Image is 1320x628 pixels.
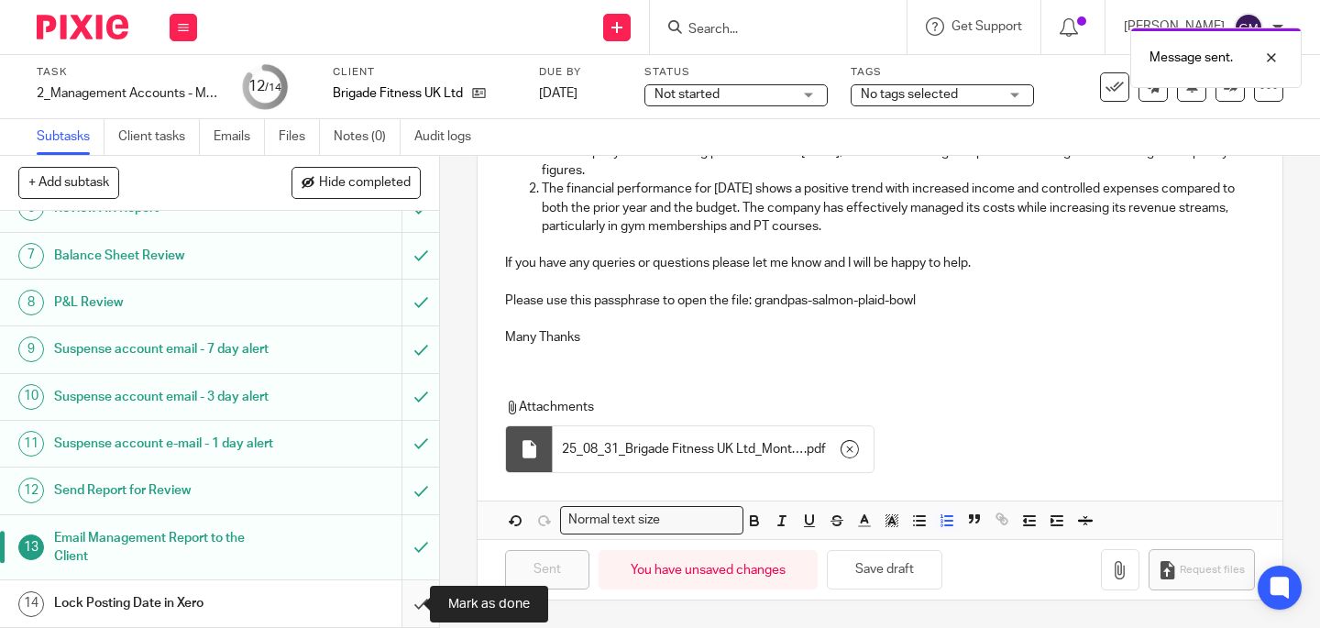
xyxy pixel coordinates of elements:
[539,65,621,80] label: Due by
[54,589,274,617] h1: Lock Posting Date in Xero
[539,87,577,100] span: [DATE]
[18,384,44,410] div: 10
[644,65,828,80] label: Status
[18,243,44,269] div: 7
[1180,563,1245,578] span: Request files
[861,88,958,101] span: No tags selected
[18,290,44,315] div: 8
[18,478,44,503] div: 12
[807,440,826,458] span: pdf
[54,289,274,316] h1: P&L Review
[414,119,485,155] a: Audit logs
[334,119,401,155] a: Notes (0)
[505,328,1255,347] p: Many Thanks
[54,477,274,504] h1: Send Report for Review
[54,383,274,411] h1: Suspense account email - 3 day alert
[18,431,44,457] div: 11
[291,167,421,198] button: Hide completed
[553,426,874,472] div: .
[37,119,104,155] a: Subtasks
[54,524,274,571] h1: Email Management Report to the Client
[118,119,200,155] a: Client tasks
[319,176,411,191] span: Hide completed
[562,440,804,458] span: 25_08_31_Brigade Fitness UK Ltd_Monthly Simple
[214,119,265,155] a: Emails
[1149,49,1233,67] p: Message sent.
[565,511,665,530] span: Normal text size
[827,550,942,589] button: Save draft
[248,76,281,97] div: 12
[279,119,320,155] a: Files
[542,180,1255,236] p: The financial performance for [DATE] shows a positive trend with increased income and controlled ...
[505,398,1243,416] p: Attachments
[505,292,1255,310] p: Please use this passphrase to open the file: grandpas-salmon-plaid-bowl
[54,336,274,363] h1: Suspense account email - 7 day alert
[37,15,128,39] img: Pixie
[18,336,44,362] div: 9
[666,511,732,530] input: Search for option
[505,254,1255,272] p: If you have any queries or questions please let me know and I will be happy to help.
[54,242,274,270] h1: Balance Sheet Review
[505,550,589,589] input: Sent
[654,88,720,101] span: Not started
[1149,549,1255,590] button: Request files
[37,65,220,80] label: Task
[265,83,281,93] small: /14
[333,65,516,80] label: Client
[54,430,274,457] h1: Suspense account e-mail - 1 day alert
[599,550,818,589] div: You have unsaved changes
[542,143,1255,181] p: The company showed strong performance in [DATE], with income and gross profit exceeding both the ...
[37,84,220,103] div: 2_Management Accounts - Monthly - NEW - TWD
[18,591,44,617] div: 14
[333,84,463,103] p: Brigade Fitness UK Ltd
[18,167,119,198] button: + Add subtask
[560,506,743,534] div: Search for option
[1234,13,1263,42] img: svg%3E
[18,534,44,560] div: 13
